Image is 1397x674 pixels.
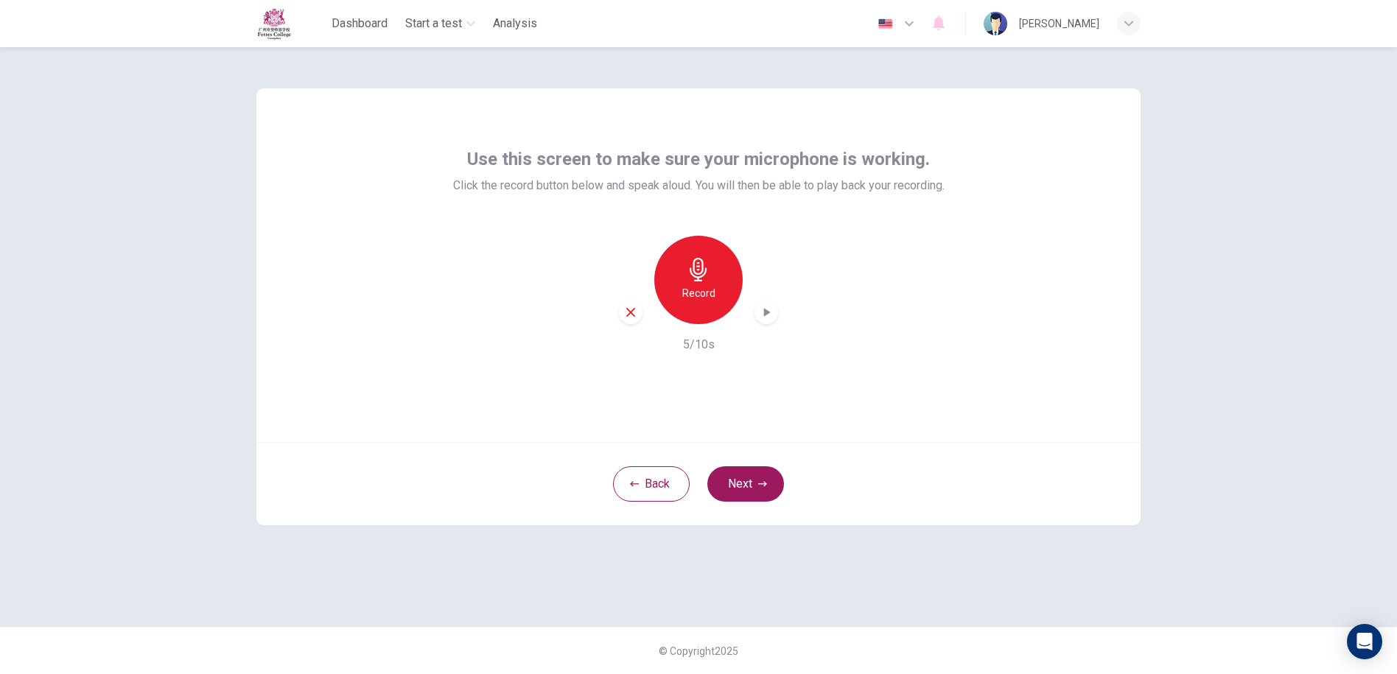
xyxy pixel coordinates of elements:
div: [PERSON_NAME] [1019,15,1099,32]
button: Next [707,466,784,502]
button: Record [654,236,743,324]
img: en [876,18,894,29]
button: Analysis [487,10,543,37]
div: Open Intercom Messenger [1347,624,1382,659]
h6: Record [682,284,715,302]
span: Dashboard [332,15,388,32]
img: Profile picture [984,12,1007,35]
button: Dashboard [326,10,393,37]
button: Back [613,466,690,502]
a: Fettes logo [256,7,326,40]
span: Start a test [405,15,462,32]
span: Click the record button below and speak aloud. You will then be able to play back your recording. [453,177,945,194]
span: © Copyright 2025 [659,645,738,657]
button: Start a test [399,10,481,37]
span: Analysis [493,15,537,32]
h6: 5/10s [683,336,715,354]
span: Use this screen to make sure your microphone is working. [467,147,930,171]
img: Fettes logo [256,7,292,40]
